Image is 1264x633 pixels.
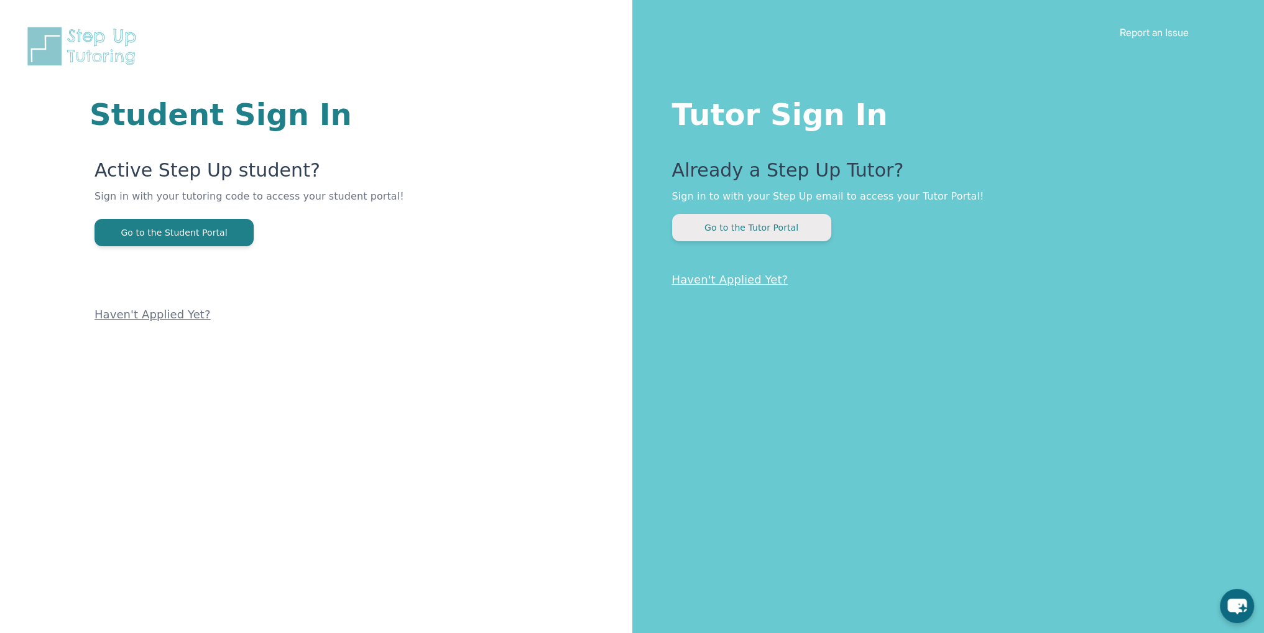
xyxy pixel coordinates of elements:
p: Sign in with your tutoring code to access your student portal! [95,189,483,219]
button: Go to the Student Portal [95,219,254,246]
a: Go to the Student Portal [95,226,254,238]
p: Active Step Up student? [95,159,483,189]
button: chat-button [1220,589,1254,623]
a: Go to the Tutor Portal [672,221,831,233]
a: Report an Issue [1120,26,1189,39]
p: Already a Step Up Tutor? [672,159,1215,189]
img: Step Up Tutoring horizontal logo [25,25,144,68]
h1: Tutor Sign In [672,95,1215,129]
a: Haven't Applied Yet? [672,273,788,286]
h1: Student Sign In [90,99,483,129]
button: Go to the Tutor Portal [672,214,831,241]
a: Haven't Applied Yet? [95,308,211,321]
p: Sign in to with your Step Up email to access your Tutor Portal! [672,189,1215,204]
